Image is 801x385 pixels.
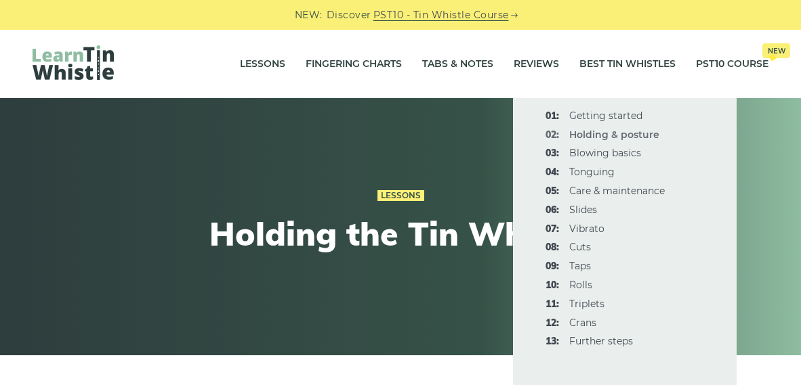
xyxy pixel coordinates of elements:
span: 12: [546,315,559,332]
span: 09: [546,258,559,275]
a: 03:Blowing basics [569,147,641,159]
a: Tabs & Notes [422,47,493,81]
span: 06: [546,202,559,219]
span: 13: [546,334,559,350]
a: 06:Slides [569,204,597,216]
span: 02: [546,127,559,143]
a: Lessons [240,47,285,81]
a: Lessons [377,190,424,201]
span: 01: [546,108,559,124]
span: 08: [546,240,559,256]
span: 03: [546,145,559,162]
a: 08:Cuts [569,241,591,253]
a: 04:Tonguing [569,166,615,178]
a: Fingering Charts [306,47,402,81]
a: Reviews [514,47,559,81]
h1: Holding the Tin Whistle [151,214,650,254]
a: 11:Triplets [569,298,604,310]
a: 13:Further steps [569,335,633,347]
span: 04: [546,164,559,181]
span: 07: [546,221,559,237]
span: 10: [546,277,559,294]
a: 01:Getting started [569,110,642,122]
strong: Holding & posture [569,129,659,141]
span: New [762,43,790,58]
a: Best Tin Whistles [579,47,676,81]
a: 10:Rolls [569,279,592,291]
span: 11: [546,296,559,313]
a: 05:Care & maintenance [569,185,665,197]
a: PST10 CourseNew [696,47,768,81]
a: 12:Crans [569,317,596,329]
a: 09:Taps [569,260,591,272]
a: 07:Vibrato [569,223,604,235]
img: LearnTinWhistle.com [33,45,114,80]
span: 05: [546,183,559,200]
